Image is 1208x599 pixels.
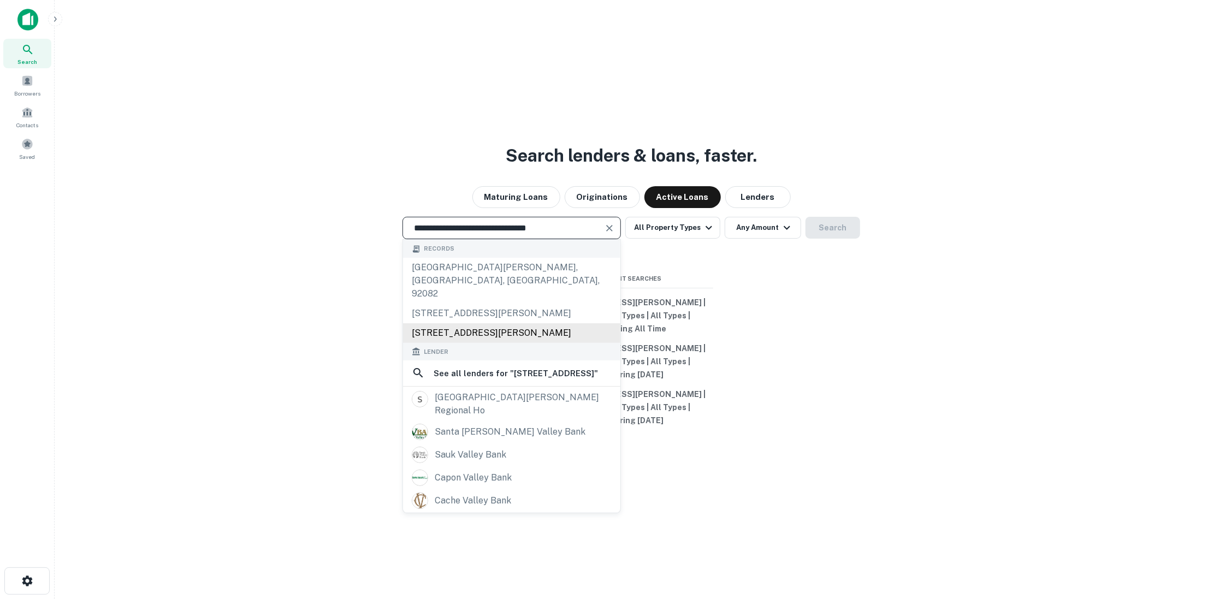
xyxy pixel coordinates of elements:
img: sgvrht.org.png [412,392,428,407]
span: Lender [424,347,448,357]
div: [STREET_ADDRESS][PERSON_NAME] [403,304,620,323]
button: Maturing Loans [472,186,560,208]
div: [GEOGRAPHIC_DATA][PERSON_NAME] regional ho [435,391,612,417]
button: All Property Types [625,217,720,239]
div: [GEOGRAPHIC_DATA][PERSON_NAME], [GEOGRAPHIC_DATA], [GEOGRAPHIC_DATA], 92082 [403,258,620,304]
button: [STREET_ADDRESS][PERSON_NAME] | All Property Types | All Types | Maturing [DATE] [549,384,713,430]
button: Lenders [725,186,791,208]
div: capon valley bank [435,470,512,486]
a: santa [PERSON_NAME] valley bank [403,420,620,443]
span: Search [17,57,37,66]
a: Saved [3,134,51,163]
img: picture [412,424,428,440]
div: sauk valley bank [435,447,506,463]
a: cache valley bank [403,489,620,512]
button: Clear [602,221,617,236]
div: [STREET_ADDRESS][PERSON_NAME] [403,323,620,343]
span: Recent Searches [549,274,713,283]
a: [GEOGRAPHIC_DATA][PERSON_NAME] regional ho [403,388,620,420]
span: Saved [20,152,35,161]
span: Borrowers [14,89,40,98]
img: capitalize-icon.png [17,9,38,31]
button: Originations [565,186,640,208]
a: sauk valley bank [403,443,620,466]
span: Records [424,244,454,253]
h3: Search lenders & loans, faster. [506,143,757,169]
img: picture [412,470,428,485]
img: picture [412,493,428,508]
button: [STREET_ADDRESS][PERSON_NAME] | All Property Types | All Types | Maturing [DATE] [549,339,713,384]
div: santa [PERSON_NAME] valley bank [435,424,585,440]
a: Search [3,39,51,68]
div: cache valley bank [435,493,511,509]
span: Contacts [16,121,38,129]
button: Any Amount [725,217,801,239]
a: Contacts [3,102,51,132]
a: capon valley bank [403,466,620,489]
img: picture [412,447,428,462]
button: [STREET_ADDRESS][PERSON_NAME] | All Property Types | All Types | Maturing All Time [549,293,713,339]
iframe: Chat Widget [1153,512,1208,564]
a: Borrowers [3,70,51,100]
button: Active Loans [644,186,721,208]
h6: See all lenders for " [STREET_ADDRESS] " [434,367,598,380]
